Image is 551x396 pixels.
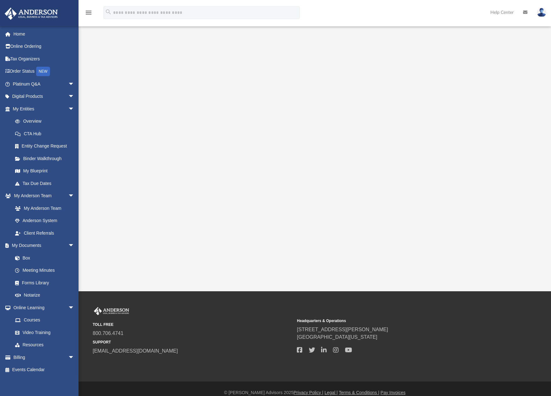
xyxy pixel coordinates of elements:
[4,28,84,40] a: Home
[9,314,81,326] a: Courses
[4,364,84,376] a: Events Calendar
[93,307,130,315] img: Anderson Advisors Platinum Portal
[297,334,377,340] a: [GEOGRAPHIC_DATA][US_STATE]
[537,8,546,17] img: User Pic
[9,165,81,177] a: My Blueprint
[9,276,78,289] a: Forms Library
[68,301,81,314] span: arrow_drop_down
[93,348,178,354] a: [EMAIL_ADDRESS][DOMAIN_NAME]
[339,390,379,395] a: Terms & Conditions |
[4,65,84,78] a: Order StatusNEW
[3,8,60,20] img: Anderson Advisors Platinum Portal
[93,339,292,345] small: SUPPORT
[36,67,50,76] div: NEW
[9,215,81,227] a: Anderson System
[9,202,78,215] a: My Anderson Team
[68,90,81,103] span: arrow_drop_down
[4,190,81,202] a: My Anderson Teamarrow_drop_down
[85,9,92,16] i: menu
[9,264,81,277] a: Meeting Minutes
[93,322,292,327] small: TOLL FREE
[4,103,84,115] a: My Entitiesarrow_drop_down
[294,390,324,395] a: Privacy Policy |
[4,40,84,53] a: Online Ordering
[79,389,551,396] div: © [PERSON_NAME] Advisors 2025
[68,103,81,115] span: arrow_drop_down
[9,152,84,165] a: Binder Walkthrough
[4,301,81,314] a: Online Learningarrow_drop_down
[68,78,81,91] span: arrow_drop_down
[9,140,84,153] a: Entity Change Request
[9,326,78,339] a: Video Training
[297,327,388,332] a: [STREET_ADDRESS][PERSON_NAME]
[9,177,84,190] a: Tax Due Dates
[9,115,84,128] a: Overview
[297,318,497,324] small: Headquarters & Operations
[93,331,123,336] a: 800.706.4741
[105,8,112,15] i: search
[4,53,84,65] a: Tax Organizers
[4,351,84,364] a: Billingarrow_drop_down
[9,227,81,239] a: Client Referrals
[9,289,81,302] a: Notarize
[9,252,78,264] a: Box
[85,12,92,16] a: menu
[380,390,405,395] a: Pay Invoices
[68,239,81,252] span: arrow_drop_down
[9,339,81,351] a: Resources
[68,351,81,364] span: arrow_drop_down
[4,239,81,252] a: My Documentsarrow_drop_down
[4,78,84,90] a: Platinum Q&Aarrow_drop_down
[68,190,81,203] span: arrow_drop_down
[325,390,338,395] a: Legal |
[9,127,84,140] a: CTA Hub
[4,90,84,103] a: Digital Productsarrow_drop_down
